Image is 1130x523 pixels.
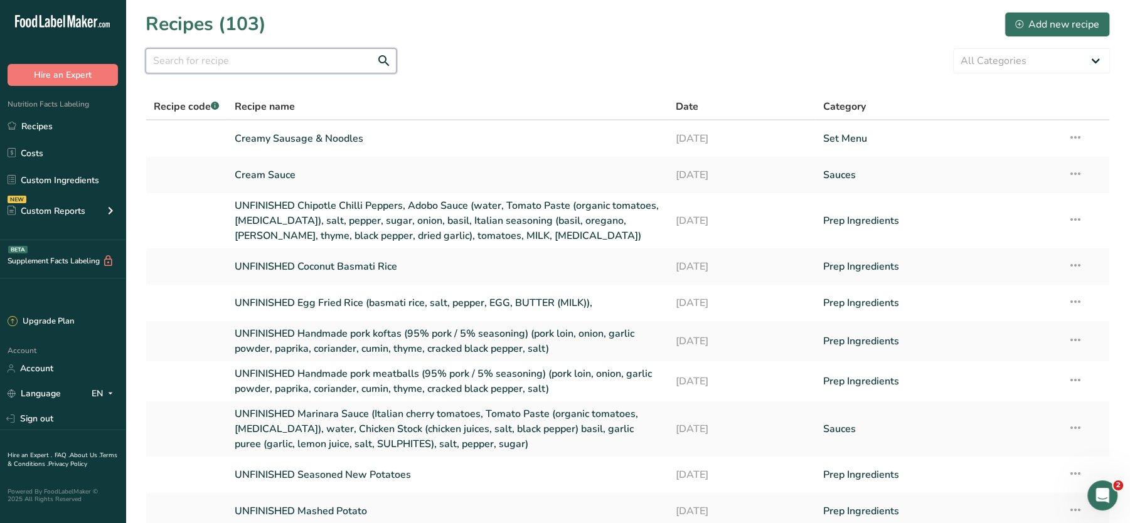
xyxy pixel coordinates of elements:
[8,246,28,253] div: BETA
[154,100,219,114] span: Recipe code
[1015,17,1099,32] div: Add new recipe
[235,462,661,488] a: UNFINISHED Seasoned New Potatoes
[235,198,661,243] a: UNFINISHED Chipotle Chilli Peppers, Adobo Sauce (water, Tomato Paste (organic tomatoes, [MEDICAL_...
[676,462,808,488] a: [DATE]
[55,451,70,460] a: FAQ .
[8,196,26,203] div: NEW
[235,162,661,188] a: Cream Sauce
[8,451,117,468] a: Terms & Conditions .
[1005,12,1110,37] button: Add new recipe
[823,198,1052,243] a: Prep Ingredients
[676,366,808,396] a: [DATE]
[235,406,661,452] a: UNFINISHED Marinara Sauce (Italian cherry tomatoes, Tomato Paste (organic tomatoes, [MEDICAL_DATA...
[823,253,1052,280] a: Prep Ingredients
[235,253,661,280] a: UNFINISHED Coconut Basmati Rice
[8,451,52,460] a: Hire an Expert .
[823,406,1052,452] a: Sauces
[823,462,1052,488] a: Prep Ingredients
[1113,480,1123,490] span: 2
[823,99,865,114] span: Category
[823,125,1052,152] a: Set Menu
[1087,480,1117,510] iframe: Intercom live chat
[8,204,85,218] div: Custom Reports
[823,366,1052,396] a: Prep Ingredients
[823,326,1052,356] a: Prep Ingredients
[146,10,266,38] h1: Recipes (103)
[235,366,661,396] a: UNFINISHED Handmade pork meatballs (95% pork / 5% seasoning) (pork loin, onion, garlic powder, pa...
[235,99,295,114] span: Recipe name
[676,162,808,188] a: [DATE]
[823,162,1052,188] a: Sauces
[676,406,808,452] a: [DATE]
[70,451,100,460] a: About Us .
[676,99,698,114] span: Date
[823,290,1052,316] a: Prep Ingredients
[235,326,661,356] a: UNFINISHED Handmade pork koftas (95% pork / 5% seasoning) (pork loin, onion, garlic powder, papri...
[8,315,74,328] div: Upgrade Plan
[676,125,808,152] a: [DATE]
[676,198,808,243] a: [DATE]
[146,48,397,73] input: Search for recipe
[8,488,118,503] div: Powered By FoodLabelMaker © 2025 All Rights Reserved
[235,290,661,316] a: UNFINISHED Egg Fried Rice (basmati rice, salt, pepper, EGG, BUTTER (MILK)),
[676,253,808,280] a: [DATE]
[48,460,87,468] a: Privacy Policy
[676,290,808,316] a: [DATE]
[8,64,118,86] button: Hire an Expert
[235,125,661,152] a: Creamy Sausage & Noodles
[8,383,61,404] a: Language
[676,326,808,356] a: [DATE]
[92,386,118,401] div: EN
